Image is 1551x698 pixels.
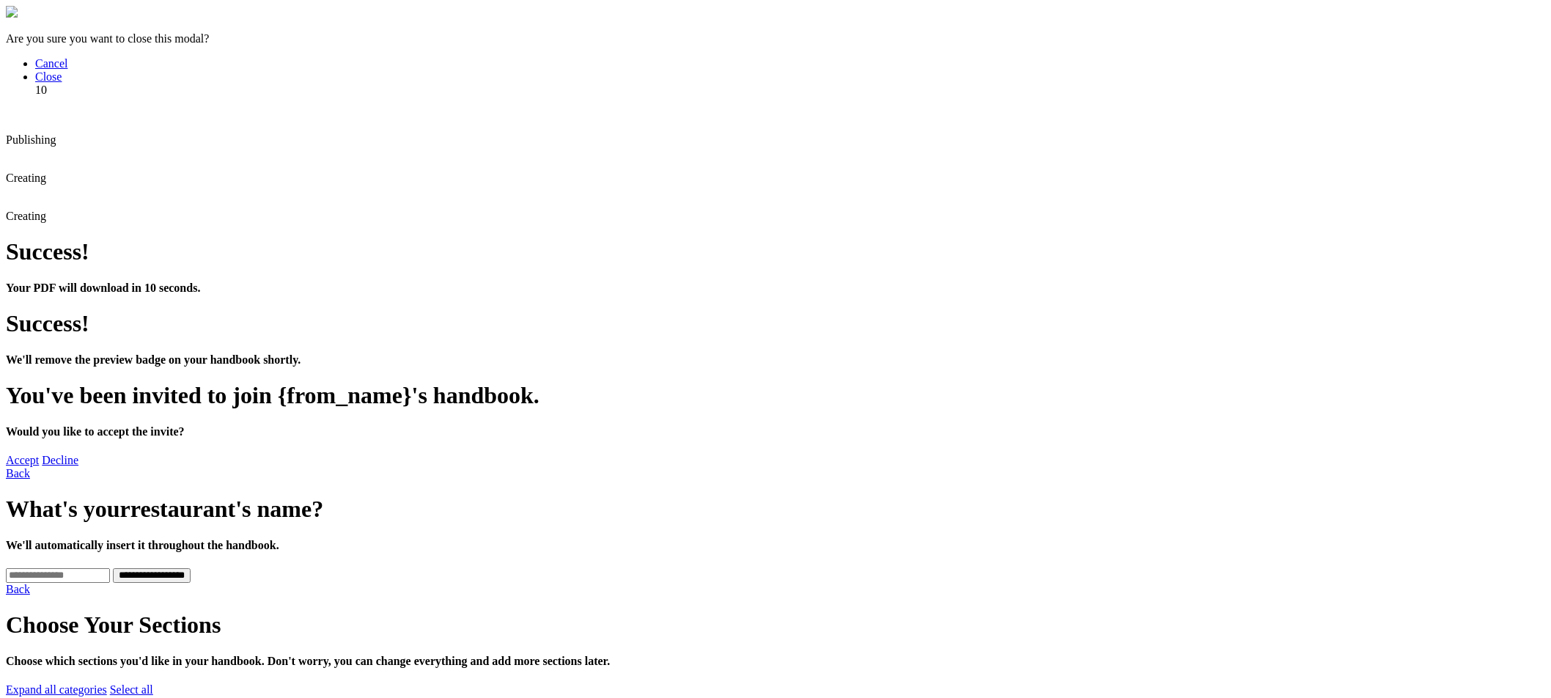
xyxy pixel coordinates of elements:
[6,6,18,18] img: close-modal.svg
[6,310,1545,337] h1: Success!
[35,57,67,70] a: Cancel
[35,70,62,83] a: Close
[6,583,30,595] a: Back
[6,238,1545,265] h1: Success!
[6,210,46,222] span: Creating
[6,425,1545,438] h4: Would you like to accept the invite?
[6,611,1545,639] h1: Choose Your Sections
[42,454,78,466] a: Decline
[6,282,1545,295] h4: Your PDF will download in 10 seconds.
[6,539,1545,552] h4: We'll automatically insert it throughout the handbook.
[35,84,47,96] span: 10
[110,683,153,696] a: Select all
[130,496,235,522] span: restaurant
[6,32,1545,45] p: Are you sure you want to close this modal?
[6,172,46,184] span: Creating
[6,683,107,696] a: Expand all categories
[6,382,1545,409] h1: You've been invited to join {from_name}'s handbook.
[6,454,39,466] a: Accept
[6,353,1545,367] h4: We'll remove the preview badge on your handbook shortly.
[6,467,30,480] a: Back
[6,655,1545,668] h4: Choose which sections you'd like in your handbook. Don't worry, you can change everything and add...
[6,133,56,146] span: Publishing
[6,496,1545,523] h1: What's your 's name?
